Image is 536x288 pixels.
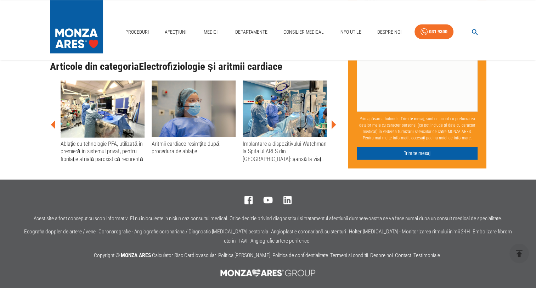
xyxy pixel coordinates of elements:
[271,228,346,234] a: Angioplastie coronariană cu stenturi
[216,266,320,280] img: MONZA ARES Group
[24,228,96,234] a: Ecografia doppler de artere / vene
[224,228,512,244] a: Embolizare fibrom uterin
[243,81,327,163] a: Implantare a dispozitivului Watchman la Spitalul ARES din [GEOGRAPHIC_DATA]: șansă la viață pentr...
[349,228,470,234] a: Holter [MEDICAL_DATA] - Monitorizarea ritmului inimii 24H
[357,147,478,160] button: Trimite mesaj
[337,25,364,39] a: Info Utile
[413,252,440,258] a: Testimoniale
[50,61,337,72] h3: Articole din categoria Electrofiziologie și aritmii cardiace
[395,252,411,258] a: Contact
[152,252,216,258] a: Calculator Risc Cardiovascular
[162,25,190,39] a: Afecțiuni
[357,113,478,144] p: Prin apăsarea butonului , sunt de acord cu prelucrarea datelor mele cu caracter personal (ce pot ...
[243,81,327,137] img: Implantare a dispozitivului Watchman la Spitalul ARES din Cluj-Napoca: șansă la viață pentru un p...
[123,25,152,39] a: Proceduri
[199,25,222,39] a: Medici
[61,81,145,137] img: Ablație cu tehnologie PFA, utilizată în premieră în sistemul privat, pentru fibrilație atrială pa...
[330,252,368,258] a: Termeni si conditii
[34,215,502,221] p: Acest site a fost conceput cu scop informativ. El nu inlocuieste in niciun caz consultul medical....
[232,25,270,39] a: Departamente
[370,252,393,258] a: Despre noi
[429,27,447,36] div: 031 9300
[250,237,309,244] a: Angiografie artere periferice
[414,24,453,39] a: 031 9300
[243,140,327,163] div: Implantare a dispozitivului Watchman la Spitalul ARES din [GEOGRAPHIC_DATA]: șansă la viață pentr...
[98,228,268,234] a: Coronarografie - Angiografie coronariana / Diagnostic [MEDICAL_DATA] pectorala
[61,81,145,163] a: Ablație cu tehnologie PFA, utilizată în premieră în sistemul privat, pentru fibrilație atrială pa...
[121,252,151,258] span: MONZA ARES
[61,140,145,163] div: Ablație cu tehnologie PFA, utilizată în premieră în sistemul privat, pentru fibrilație atrială pa...
[280,25,326,39] a: Consilier Medical
[272,252,328,258] a: Politica de confidentialitate
[94,251,442,260] p: Copyright ©
[509,244,529,263] button: delete
[152,140,236,155] div: Aritmii cardiace resimțite după procedura de ablație
[152,81,236,137] img: Aritmii cardiace resimțite după procedura de ablație
[401,116,424,121] b: Trimite mesaj
[218,252,270,258] a: Politica [PERSON_NAME]
[374,25,404,39] a: Despre Noi
[238,237,248,244] a: TAVI
[152,81,236,155] a: Aritmii cardiace resimțite după procedura de ablație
